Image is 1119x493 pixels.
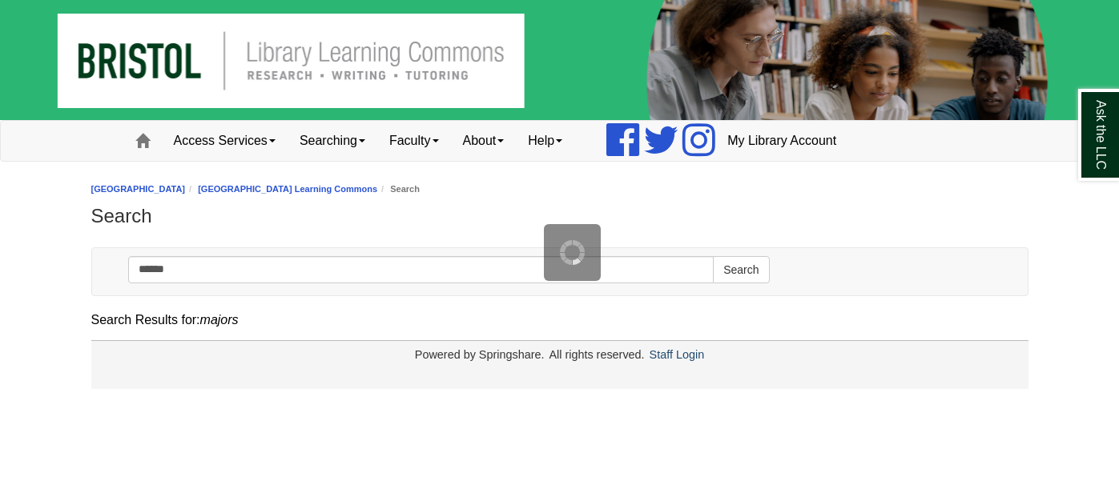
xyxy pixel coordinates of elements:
nav: breadcrumb [91,182,1028,197]
div: Powered by Springshare. [413,348,547,361]
div: Search Results for: [91,309,1028,331]
li: Search [377,182,420,197]
a: Help [516,121,574,161]
a: Staff Login [650,348,705,361]
a: Faculty [377,121,451,161]
img: Working... [560,240,585,265]
em: majors [200,313,239,327]
a: About [451,121,517,161]
a: My Library Account [715,121,848,161]
a: Searching [288,121,377,161]
div: All rights reserved. [546,348,646,361]
button: Search [713,256,769,283]
a: [GEOGRAPHIC_DATA] Learning Commons [198,184,377,194]
a: [GEOGRAPHIC_DATA] [91,184,186,194]
a: Access Services [162,121,288,161]
h1: Search [91,205,1028,227]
